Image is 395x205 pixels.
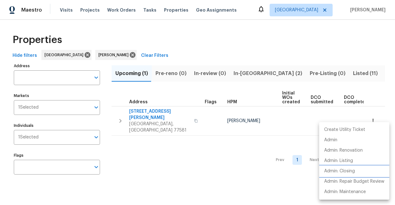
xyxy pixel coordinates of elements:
[324,178,384,185] p: Admin: Repair Budget Review
[324,168,355,175] p: Admin: Closing
[324,189,366,195] p: Admin: Maintenance
[324,137,337,143] p: Admin
[324,158,353,164] p: Admin: Listing
[324,127,365,133] p: Create Utility Ticket
[324,147,363,154] p: Admin: Renovation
